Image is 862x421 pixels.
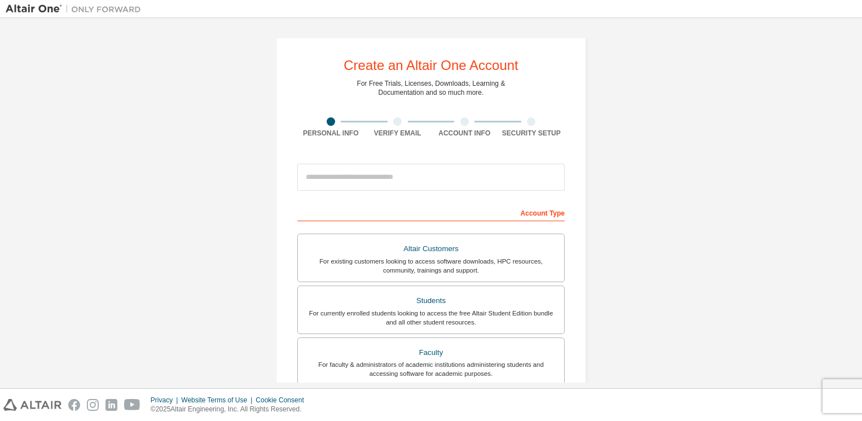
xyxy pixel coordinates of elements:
[256,396,310,405] div: Cookie Consent
[431,129,498,138] div: Account Info
[344,59,518,72] div: Create an Altair One Account
[305,309,557,327] div: For currently enrolled students looking to access the free Altair Student Edition bundle and all ...
[151,405,311,414] p: © 2025 Altair Engineering, Inc. All Rights Reserved.
[3,399,61,411] img: altair_logo.svg
[151,396,181,405] div: Privacy
[68,399,80,411] img: facebook.svg
[105,399,117,411] img: linkedin.svg
[305,345,557,361] div: Faculty
[364,129,432,138] div: Verify Email
[297,203,565,221] div: Account Type
[305,241,557,257] div: Altair Customers
[124,399,140,411] img: youtube.svg
[357,79,505,97] div: For Free Trials, Licenses, Downloads, Learning & Documentation and so much more.
[87,399,99,411] img: instagram.svg
[305,293,557,309] div: Students
[6,3,147,15] img: Altair One
[498,129,565,138] div: Security Setup
[297,129,364,138] div: Personal Info
[181,396,256,405] div: Website Terms of Use
[305,257,557,275] div: For existing customers looking to access software downloads, HPC resources, community, trainings ...
[305,360,557,378] div: For faculty & administrators of academic institutions administering students and accessing softwa...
